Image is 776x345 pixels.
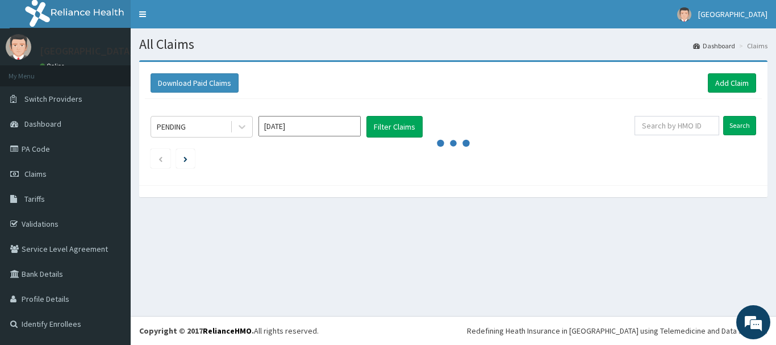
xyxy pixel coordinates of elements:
li: Claims [736,41,767,51]
span: Dashboard [24,119,61,129]
span: Switch Providers [24,94,82,104]
footer: All rights reserved. [131,316,776,345]
strong: Copyright © 2017 . [139,326,254,336]
div: Redefining Heath Insurance in [GEOGRAPHIC_DATA] using Telemedicine and Data Science! [467,325,767,336]
a: RelianceHMO [203,326,252,336]
a: Online [40,62,67,70]
a: Dashboard [693,41,735,51]
span: [GEOGRAPHIC_DATA] [698,9,767,19]
img: User Image [6,34,31,60]
span: Claims [24,169,47,179]
input: Select Month and Year [258,116,361,136]
img: User Image [677,7,691,22]
input: Search [723,116,756,135]
a: Next page [183,153,187,164]
svg: audio-loading [436,126,470,160]
span: Tariffs [24,194,45,204]
h1: All Claims [139,37,767,52]
input: Search by HMO ID [635,116,719,135]
a: Add Claim [708,73,756,93]
button: Filter Claims [366,116,423,138]
p: [GEOGRAPHIC_DATA] [40,46,133,56]
a: Previous page [158,153,163,164]
button: Download Paid Claims [151,73,239,93]
div: PENDING [157,121,186,132]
